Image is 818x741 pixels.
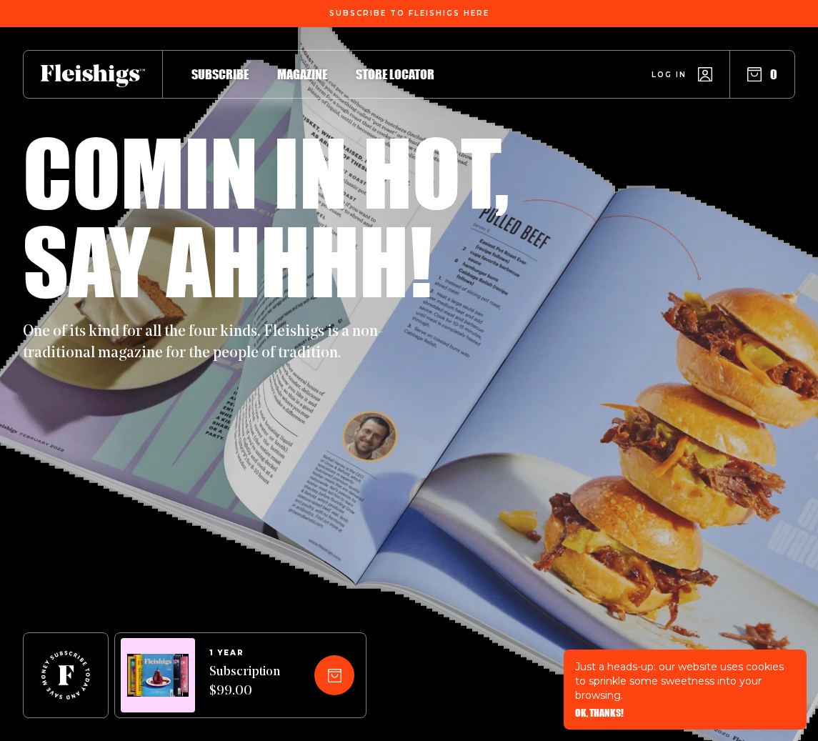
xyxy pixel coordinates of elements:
button: OK, THANKS! [575,708,624,718]
a: 1 YEARSubscription $99.00 [209,649,280,702]
a: Subscribe [191,64,249,84]
span: 1 YEAR [209,649,280,657]
h1: Say ahhhh! [23,216,432,304]
a: Log in [652,67,712,81]
a: Magazine [277,64,327,84]
span: Log in [652,69,687,80]
span: Subscribe [191,66,249,82]
button: 0 [747,66,777,82]
span: Subscription $99.00 [209,663,280,702]
img: Magazines image [127,654,189,697]
a: Store locator [356,64,434,84]
p: One of its kind for all the four kinds. Fleishigs is a non-traditional magazine for the people of... [23,322,394,364]
a: Subscribe To Fleishigs Here [326,9,492,16]
p: Just a heads-up: our website uses cookies to sprinkle some sweetness into your browsing. [575,660,795,702]
span: Subscribe To Fleishigs Here [329,9,489,18]
span: Store locator [356,66,434,82]
h1: Comin in hot, [23,127,509,216]
span: Magazine [277,66,327,82]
